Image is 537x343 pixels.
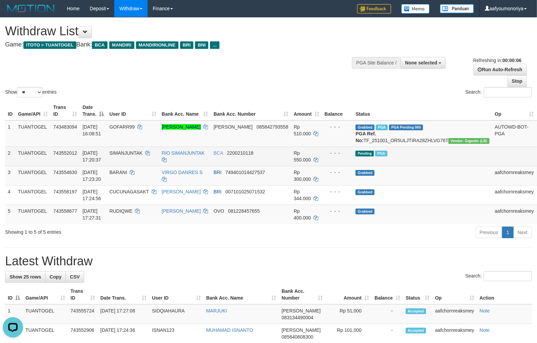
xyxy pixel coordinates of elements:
span: [DATE] 17:27:31 [82,208,101,221]
span: None selected [405,60,437,65]
span: [DATE] 17:20:37 [82,150,101,163]
b: PGA Ref. No: [356,131,376,143]
th: Amount: activate to sort column ascending [291,101,322,120]
a: [PERSON_NAME] [162,189,201,194]
a: Copy [45,271,66,283]
select: Showentries [17,87,42,97]
a: Show 25 rows [5,271,45,283]
a: VIRGO DANRES S [162,170,203,175]
th: Game/API: activate to sort column ascending [23,285,68,304]
span: 743554630 [53,170,77,175]
h1: Withdraw List [5,24,351,38]
span: [DATE] 16:08:51 [82,124,101,136]
div: - - - [325,123,350,130]
span: [DATE] 17:23:20 [82,170,101,182]
td: aafchornreaksmey [433,304,477,324]
span: MANDIRIONLINE [136,41,178,49]
span: GOFARR99 [109,124,135,130]
th: Status [353,101,492,120]
th: Balance: activate to sort column ascending [372,285,403,304]
th: Date Trans.: activate to sort column ascending [98,285,149,304]
span: Copy 749401014427537 to clipboard [226,170,265,175]
a: RIO SIMANJUNTAK [162,150,205,156]
strong: 00:00:06 [502,58,521,63]
input: Search: [484,271,532,281]
span: SIMANJUNTAK [109,150,142,156]
span: Copy 085842793558 to clipboard [256,124,288,130]
span: 743556197 [53,189,77,194]
div: - - - [325,169,350,176]
span: Grabbed [356,209,375,214]
th: Status: activate to sort column ascending [403,285,433,304]
td: TUANTOGEL [15,120,51,147]
a: [PERSON_NAME] [162,124,201,130]
span: PGA [375,151,387,156]
th: ID: activate to sort column descending [5,285,23,304]
th: Date Trans.: activate to sort column descending [80,101,107,120]
span: BRI [214,170,222,175]
span: [DATE] 17:24:56 [82,189,101,201]
th: Bank Acc. Name: activate to sort column ascending [204,285,279,304]
span: CUCUNAGASAKT [109,189,149,194]
td: TUANTOGEL [15,185,51,205]
td: Rp 51,000 [325,304,372,324]
span: Accepted [406,328,426,334]
span: 743558677 [53,208,77,214]
td: 1 [5,304,23,324]
span: Pending [356,151,374,156]
span: [PERSON_NAME] [282,308,321,313]
a: Previous [475,227,502,238]
span: [PERSON_NAME] [282,327,321,333]
h4: Game: Bank: [5,41,351,48]
span: BARANI [109,170,127,175]
th: User ID: activate to sort column ascending [107,101,159,120]
span: Rp 550.000 [294,150,311,163]
td: aafchornreaksmey [492,185,537,205]
label: Search: [465,87,532,97]
th: Op: activate to sort column ascending [492,101,537,120]
a: Run Auto-Refresh [474,64,527,75]
span: Rp 344.000 [294,189,311,201]
td: SIDQIAHAURA [149,304,204,324]
span: 743483094 [53,124,77,130]
span: Vendor URL: https://dashboard.q2checkout.com/secure [448,138,490,144]
span: Copy 081228457655 to clipboard [228,208,260,214]
th: Bank Acc. Number: activate to sort column ascending [279,285,325,304]
span: BCA [92,41,107,49]
th: Trans ID: activate to sort column ascending [51,101,80,120]
span: BNI [195,41,208,49]
td: 5 [5,205,15,224]
td: [DATE] 17:27:08 [98,304,149,324]
a: Note [480,327,490,333]
a: Stop [507,75,527,87]
td: 4 [5,185,15,205]
span: Marked by aafyoumonoriya [376,125,388,130]
th: ID [5,101,15,120]
span: OVO [214,208,224,214]
span: Refreshing in: [473,58,521,63]
a: 1 [502,227,514,238]
td: aafchornreaksmey [492,166,537,185]
span: BCA [214,150,223,156]
span: MANDIRI [109,41,134,49]
img: Feedback.jpg [357,4,391,14]
th: Balance [322,101,353,120]
td: AUTOWD-BOT-PGA [492,120,537,147]
span: Grabbed [356,125,375,130]
td: - [372,304,403,324]
span: Rp 400.000 [294,208,311,221]
td: TUANTOGEL [23,304,68,324]
div: Showing 1 to 5 of 5 entries [5,226,219,235]
h1: Latest Withdraw [5,254,532,268]
img: Button%20Memo.svg [401,4,430,14]
div: - - - [325,208,350,214]
td: TUANTOGEL [15,147,51,166]
th: Amount: activate to sort column ascending [325,285,372,304]
a: MARJUKI [206,308,227,313]
td: TF_251001_OR5ULJTIRA28ZHLVG76T [353,120,492,147]
th: User ID: activate to sort column ascending [149,285,204,304]
th: Op: activate to sort column ascending [433,285,477,304]
td: 1 [5,120,15,147]
th: Game/API: activate to sort column ascending [15,101,51,120]
span: Copy [50,274,61,280]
